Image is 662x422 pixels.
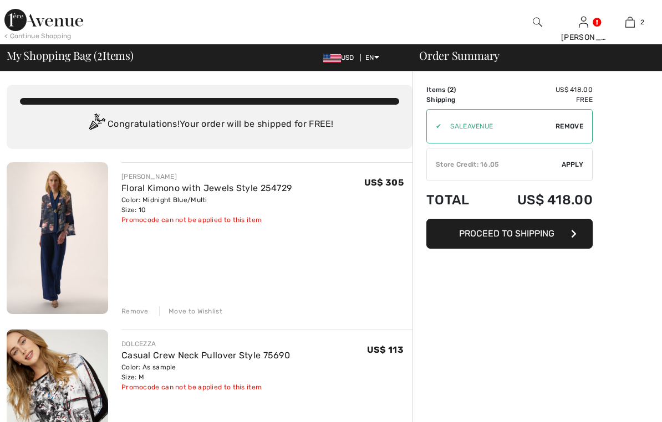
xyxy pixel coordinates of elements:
span: US$ 305 [364,177,404,188]
a: Sign In [579,17,588,27]
div: [PERSON_NAME] [121,172,292,182]
div: Promocode can not be applied to this item [121,382,290,392]
div: Promocode can not be applied to this item [121,215,292,225]
a: Casual Crew Neck Pullover Style 75690 [121,350,290,361]
a: Floral Kimono with Jewels Style 254729 [121,183,292,193]
span: My Shopping Bag ( Items) [7,50,134,61]
span: USD [323,54,359,61]
span: 2 [640,17,644,27]
div: Order Summary [406,50,655,61]
img: Congratulation2.svg [85,114,108,136]
button: Proceed to Shipping [426,219,593,249]
span: Apply [562,159,584,169]
div: DOLCEZZA [121,339,290,349]
div: [PERSON_NAME] [561,32,607,43]
td: Items ( ) [426,85,487,95]
img: US Dollar [323,54,341,63]
img: 1ère Avenue [4,9,83,31]
td: US$ 418.00 [487,181,593,219]
div: Color: As sample Size: M [121,362,290,382]
div: Remove [121,306,149,316]
a: 2 [607,16,653,29]
span: EN [365,54,379,61]
div: Color: Midnight Blue/Multi Size: 10 [121,195,292,215]
img: My Bag [625,16,635,29]
span: US$ 113 [367,344,404,355]
span: 2 [97,47,103,61]
div: < Continue Shopping [4,31,72,41]
span: 2 [450,86,454,94]
td: Shipping [426,95,487,105]
input: Promo code [441,110,556,143]
div: Congratulations! Your order will be shipped for FREE! [20,114,399,136]
td: Free [487,95,593,105]
div: Move to Wishlist [159,306,222,316]
span: Remove [556,121,583,131]
div: ✔ [427,121,441,131]
td: US$ 418.00 [487,85,593,95]
td: Total [426,181,487,219]
img: search the website [533,16,542,29]
img: Floral Kimono with Jewels Style 254729 [7,162,108,314]
div: Store Credit: 16.05 [427,159,562,169]
span: Proceed to Shipping [459,228,554,239]
img: My Info [579,16,588,29]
